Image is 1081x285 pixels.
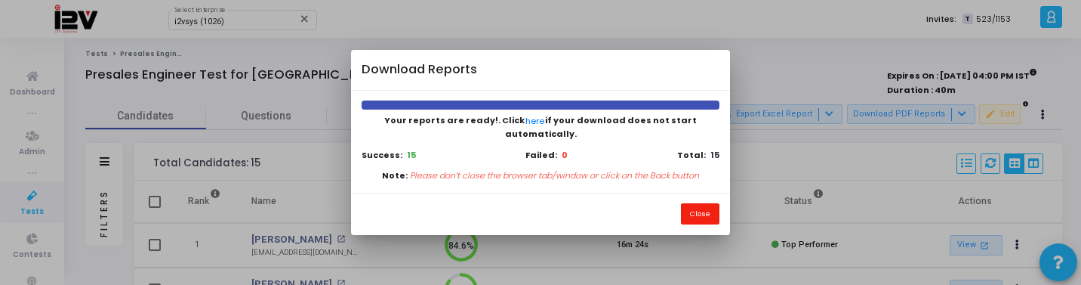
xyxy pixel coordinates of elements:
[710,149,719,161] b: 15
[562,149,568,162] b: 0
[362,60,477,79] h4: Download Reports
[525,149,557,162] b: Failed:
[677,149,706,161] b: Total:
[382,169,408,182] b: Note:
[407,149,416,161] b: 15
[362,149,402,161] b: Success:
[410,169,699,182] p: Please don’t close the browser tab/window or click on the Back button
[384,114,697,140] span: Your reports are ready!. Click if your download does not start automatically.
[525,114,545,129] button: here
[681,203,719,224] button: Close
